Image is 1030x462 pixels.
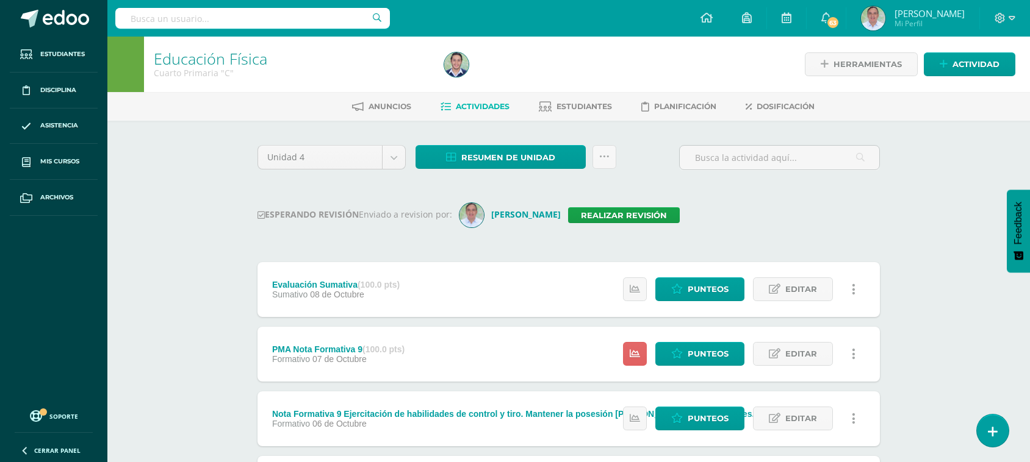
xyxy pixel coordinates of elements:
div: Evaluación Sumativa [272,280,400,290]
a: Archivos [10,180,98,216]
a: Disciplina [10,73,98,108]
a: Realizar revisión [568,207,680,223]
span: Feedback [1013,202,1024,244]
a: Educación Física [154,48,267,69]
a: Unidad 4 [258,146,405,169]
span: Planificación [654,102,716,111]
div: PMA Nota Formativa 9 [272,344,405,354]
span: Cerrar panel [34,446,81,455]
span: Editar [785,343,817,365]
a: [PERSON_NAME] [459,208,568,220]
span: Resumen de unidad [461,146,555,169]
a: Asistencia [10,108,98,144]
span: 07 de Octubre [312,354,367,364]
span: Dosificación [757,102,815,111]
span: Herramientas [834,53,902,76]
a: Actividades [441,97,510,116]
a: Soporte [15,407,93,424]
div: Cuarto Primaria 'C' [154,67,430,79]
a: Actividad [924,52,1015,76]
img: 707b257b70002fbcf94b7b0c242b3eca.png [444,52,469,77]
span: Soporte [49,412,78,421]
img: 736e09a5ead82f48f1834e8913ad7e41.png [459,203,484,227]
strong: (100.0 pts) [358,280,400,290]
span: 06 de Octubre [312,419,367,428]
input: Busca la actividad aquí... [680,146,879,169]
a: Punteos [655,277,744,301]
input: Busca un usuario... [115,8,390,29]
img: e2f18d5cfe6527f0f7c35a5cbf378eab.png [861,6,885,30]
a: Estudiantes [10,37,98,73]
strong: [PERSON_NAME] [491,208,561,220]
div: Nota Formativa 9 Ejercitación de habilidades de control y tiro. Mantener la posesión [PERSON_NAME... [272,409,797,419]
span: Editar [785,407,817,430]
span: Punteos [688,407,729,430]
span: Anuncios [369,102,411,111]
span: Sumativo [272,290,308,299]
a: Resumen de unidad [416,145,586,169]
a: Anuncios [352,97,411,116]
span: Mi Perfil [895,18,965,29]
h1: Educación Física [154,50,430,67]
span: Unidad 4 [267,146,373,169]
a: Estudiantes [539,97,612,116]
span: Estudiantes [556,102,612,111]
span: Formativo [272,354,310,364]
a: Planificación [641,97,716,116]
a: Punteos [655,342,744,366]
a: Dosificación [746,97,815,116]
span: Disciplina [40,85,76,95]
strong: ESPERANDO REVISIÓN [257,208,359,220]
span: Archivos [40,193,73,202]
span: Punteos [688,278,729,300]
span: Estudiantes [40,49,85,59]
a: Herramientas [805,52,918,76]
span: Actividades [456,102,510,111]
span: Punteos [688,343,729,365]
span: 08 de Octubre [310,290,364,299]
span: Editar [785,278,817,300]
span: 63 [826,16,840,29]
strong: (100.0 pts) [362,344,405,354]
span: Asistencia [40,121,78,130]
a: Punteos [655,407,744,430]
span: Actividad [953,53,999,76]
span: Enviado a revision por: [359,208,452,220]
button: Feedback - Mostrar encuesta [1007,190,1030,272]
span: Formativo [272,419,310,428]
span: Mis cursos [40,157,79,166]
span: [PERSON_NAME] [895,7,965,20]
a: Mis cursos [10,144,98,180]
